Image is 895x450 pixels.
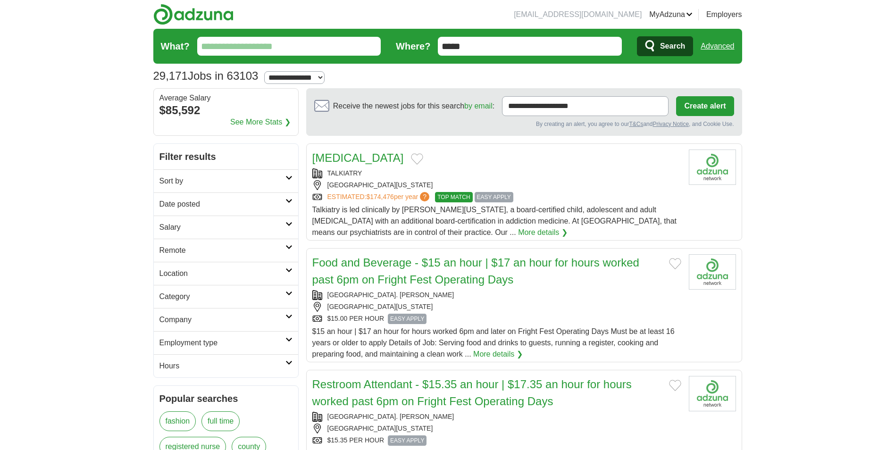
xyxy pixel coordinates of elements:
a: See More Stats ❯ [230,117,291,128]
a: Privacy Notice [652,121,689,127]
h2: Category [159,291,285,302]
img: Company logo [689,376,736,411]
span: ? [420,192,429,201]
span: EASY APPLY [388,435,427,446]
a: by email [464,102,493,110]
span: TOP MATCH [435,192,472,202]
a: More details ❯ [518,227,568,238]
button: Create alert [676,96,734,116]
h2: Location [159,268,285,279]
span: Search [660,37,685,56]
a: fashion [159,411,196,431]
img: Company logo [689,150,736,185]
a: MyAdzuna [649,9,693,20]
button: Add to favorite jobs [669,380,681,391]
a: Date posted [154,192,298,216]
a: Employers [706,9,742,20]
div: By creating an alert, you agree to our and , and Cookie Use. [314,120,734,128]
a: Employment type [154,331,298,354]
span: $174,476 [366,193,393,200]
h2: Employment type [159,337,285,349]
span: Talkiatry is led clinically by [PERSON_NAME][US_STATE], a board-certified child, adolescent and a... [312,206,677,236]
h2: Date posted [159,199,285,210]
div: Average Salary [159,94,293,102]
a: Salary [154,216,298,239]
div: [GEOGRAPHIC_DATA]. [PERSON_NAME] [312,412,681,422]
div: $15.00 PER HOUR [312,314,681,324]
h2: Popular searches [159,392,293,406]
img: Company logo [689,254,736,290]
span: Receive the newest jobs for this search : [333,100,494,112]
button: Search [637,36,693,56]
label: What? [161,39,190,53]
h2: Filter results [154,144,298,169]
div: [GEOGRAPHIC_DATA]. [PERSON_NAME] [312,290,681,300]
h2: Sort by [159,175,285,187]
a: ESTIMATED:$174,476per year? [327,192,432,202]
a: Sort by [154,169,298,192]
img: Adzuna logo [153,4,234,25]
h2: Company [159,314,285,325]
h2: Remote [159,245,285,256]
a: Location [154,262,298,285]
a: T&Cs [629,121,643,127]
span: $15 an hour | $17 an hour for hours worked 6pm and later on Fright Fest Operating Days Must be at... [312,327,675,358]
div: TALKIATRY [312,168,681,178]
a: Category [154,285,298,308]
button: Add to favorite jobs [669,258,681,269]
h1: Jobs in 63103 [153,69,259,82]
a: Advanced [701,37,734,56]
button: Add to favorite jobs [411,153,423,165]
a: Food and Beverage - $15 an hour | $17 an hour for hours worked past 6pm on Fright Fest Operating ... [312,256,639,286]
span: EASY APPLY [475,192,513,202]
a: More details ❯ [473,349,523,360]
div: [GEOGRAPHIC_DATA][US_STATE] [312,180,681,190]
a: Hours [154,354,298,377]
span: 29,171 [153,67,188,84]
div: $15.35 PER HOUR [312,435,681,446]
span: EASY APPLY [388,314,427,324]
h2: Salary [159,222,285,233]
a: Company [154,308,298,331]
a: Restroom Attendant - $15.35 an hour | $17.35 an hour for hours worked past 6pm on Fright Fest Ope... [312,378,632,408]
div: [GEOGRAPHIC_DATA][US_STATE] [312,302,681,312]
div: $85,592 [159,102,293,119]
label: Where? [396,39,430,53]
a: Remote [154,239,298,262]
a: [MEDICAL_DATA] [312,151,404,164]
div: [GEOGRAPHIC_DATA][US_STATE] [312,424,681,433]
a: full time [201,411,240,431]
li: [EMAIL_ADDRESS][DOMAIN_NAME] [514,9,642,20]
h2: Hours [159,360,285,372]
